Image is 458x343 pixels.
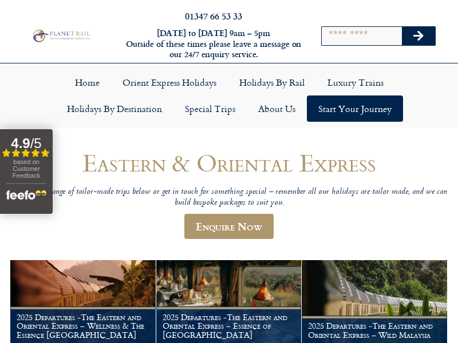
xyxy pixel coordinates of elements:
a: About Us [247,95,307,122]
a: 01347 66 53 33 [185,9,242,22]
a: Luxury Trains [316,69,395,95]
p: Browse our range of tailor-made trips below or get in touch for something special – remember all ... [10,187,448,208]
a: Holidays by Destination [56,95,173,122]
a: Holidays by Rail [228,69,316,95]
h6: [DATE] to [DATE] 9am – 5pm Outside of these times please leave a message on our 24/7 enquiry serv... [125,28,302,60]
button: Search [402,27,435,45]
a: Home [64,69,111,95]
h1: 2025 Departures -The Eastern and Oriental Express – Essence of [GEOGRAPHIC_DATA] [163,313,295,340]
h1: 2025 Departures -The Eastern and Oriental Express – Wild Malaysia [308,321,441,340]
a: Enquire Now [184,214,274,239]
a: Orient Express Holidays [111,69,228,95]
nav: Menu [6,69,452,122]
h1: 2025 Departures -The Eastern and Oriental Express – Wellness & The Essence [GEOGRAPHIC_DATA] [17,313,149,340]
h1: Eastern & Oriental Express [10,149,448,176]
a: Start your Journey [307,95,403,122]
img: Planet Rail Train Holidays Logo [30,28,92,43]
a: Special Trips [173,95,247,122]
